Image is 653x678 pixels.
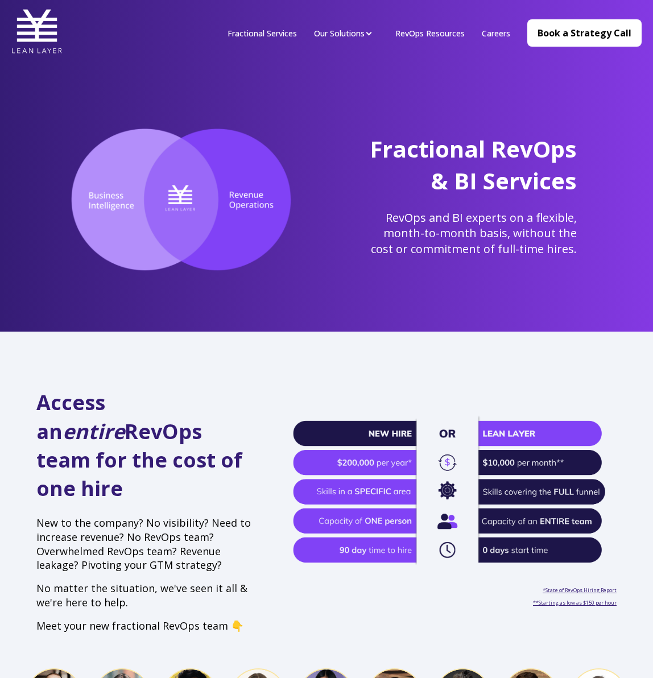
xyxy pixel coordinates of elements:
a: RevOps Resources [395,28,465,39]
a: Our Solutions [314,28,365,39]
img: Revenue Operations Fractional Services side by side Comparison hiring internally vs us [293,414,617,567]
img: Lean Layer Logo [11,6,63,57]
a: **Starting as low as $150 per hour [533,599,617,606]
div: Navigation Menu [219,27,519,39]
a: Book a Strategy Call [527,19,642,47]
a: Careers [482,28,510,39]
p: Meet your new fractional RevOps team 👇 [36,619,258,633]
em: entire [63,417,125,445]
img: Lean Layer, the intersection of RevOps and Business Intelligence [53,128,309,272]
a: *State of RevOps Hiring Report [543,586,617,594]
p: New to the company? No visibility? Need to increase revenue? No RevOps team? Overwhelmed RevOps t... [36,516,258,572]
span: Access an RevOps team for the cost of one hire [36,388,242,502]
span: Fractional RevOps & BI Services [370,133,577,196]
span: RevOps and BI experts on a flexible, month-to-month basis, without the cost or commitment of full... [371,210,577,257]
a: Fractional Services [228,28,297,39]
p: No matter the situation, we've seen it all & we're here to help. [36,581,258,610]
